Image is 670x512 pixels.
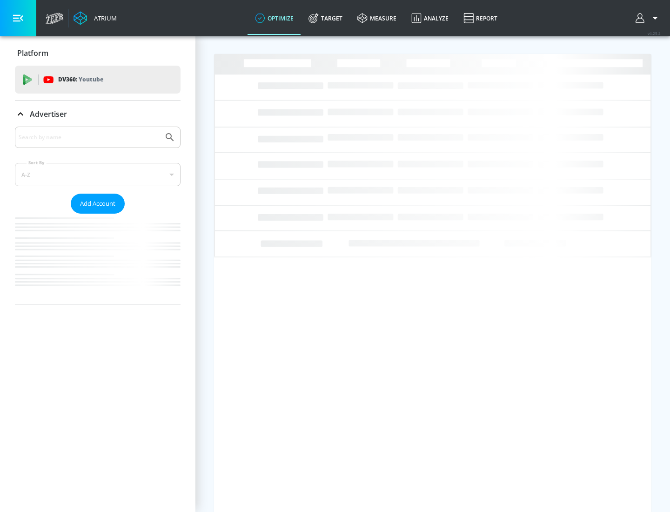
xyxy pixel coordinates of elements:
input: Search by name [19,131,160,143]
div: Atrium [90,14,117,22]
span: v 4.25.2 [648,31,661,36]
div: A-Z [15,163,181,186]
p: Platform [17,48,48,58]
p: Youtube [79,74,103,84]
label: Sort By [27,160,47,166]
div: Platform [15,40,181,66]
a: Report [456,1,505,35]
span: Add Account [80,198,115,209]
div: Advertiser [15,101,181,127]
div: Advertiser [15,127,181,304]
nav: list of Advertiser [15,214,181,304]
a: Target [301,1,350,35]
a: Atrium [74,11,117,25]
p: Advertiser [30,109,67,119]
a: optimize [248,1,301,35]
button: Add Account [71,194,125,214]
p: DV360: [58,74,103,85]
a: measure [350,1,404,35]
div: DV360: Youtube [15,66,181,94]
a: Analyze [404,1,456,35]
